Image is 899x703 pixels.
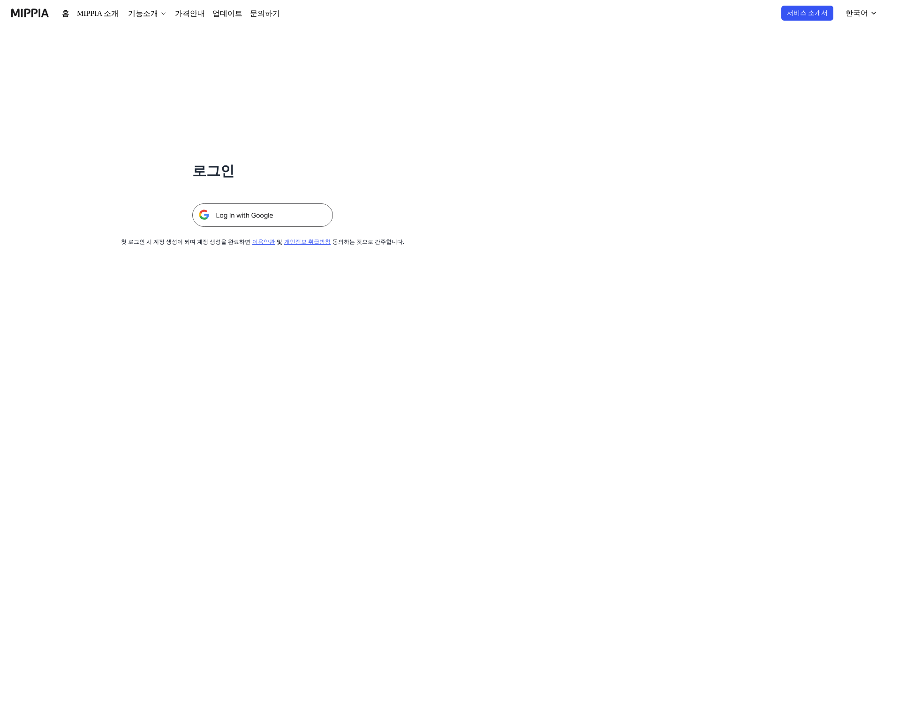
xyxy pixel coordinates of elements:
div: 한국어 [846,7,870,19]
button: 기능소개 [123,8,160,19]
div: 첫 로그인 시 계정 생성이 되며 계정 생성을 완료하면 및 동의하는 것으로 간주합니다. [143,238,383,246]
a: 이용약관 [254,239,273,245]
button: 한국어 [841,4,883,22]
a: MIPPIA 소개 [76,8,115,19]
a: 가격안내 [168,8,194,19]
button: 서비스 소개서 [790,6,836,21]
a: 개인정보 취급방침 [281,239,320,245]
img: 구글 로그인 버튼 [192,203,333,227]
a: 홈 [62,8,68,19]
a: 문의하기 [235,8,262,19]
a: 업데이트 [202,8,228,19]
div: 기능소개 [123,8,153,19]
h1: 로그인 [192,161,333,181]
